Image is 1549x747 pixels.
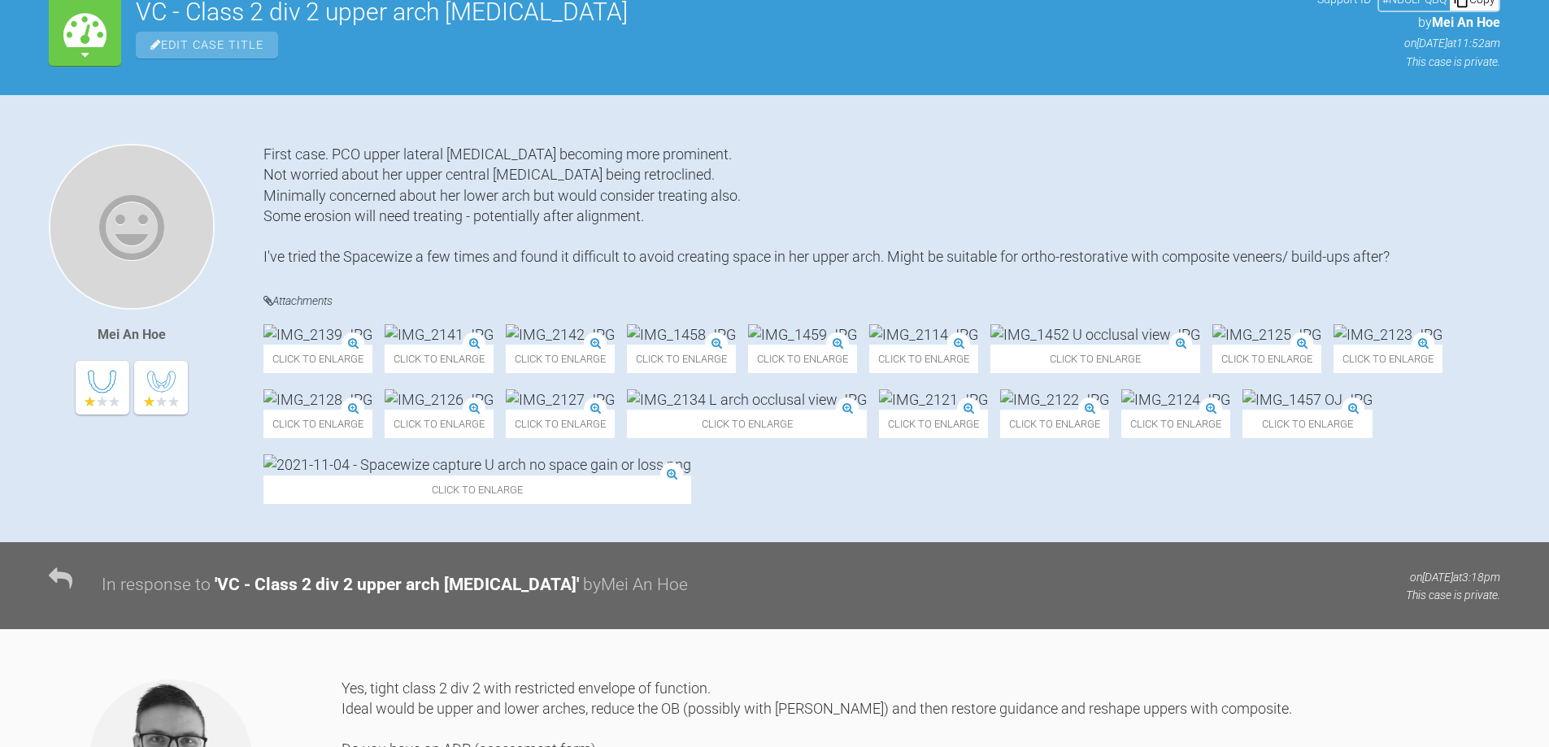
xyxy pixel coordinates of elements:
img: IMG_2126.JPG [385,389,494,410]
p: by [1317,12,1500,33]
span: Click to enlarge [748,345,857,373]
div: ' VC - Class 2 div 2 upper arch [MEDICAL_DATA] ' [215,571,579,599]
div: Mei An Hoe [98,324,166,345]
img: IMG_1457 OJ.JPG [1242,389,1373,410]
p: This case is private. [1317,53,1500,71]
p: on [DATE] at 3:18pm [1406,568,1500,586]
span: Click to enlarge [263,345,372,373]
span: Click to enlarge [1121,410,1230,438]
img: IMG_2124.JPG [1121,389,1230,410]
span: Click to enlarge [1334,345,1442,373]
span: Edit Case Title [136,32,278,59]
img: Mei An Hoe [49,144,215,310]
p: on [DATE] at 11:52am [1317,34,1500,52]
span: Mei An Hoe [1432,15,1500,30]
div: In response to [102,571,211,599]
img: IMG_2123.JPG [1334,324,1442,345]
span: Click to enlarge [627,410,867,438]
span: Click to enlarge [869,345,978,373]
img: IMG_2114.JPG [869,324,978,345]
img: IMG_2122.JPG [1000,389,1109,410]
span: Click to enlarge [990,345,1200,373]
img: IMG_2121.JPG [879,389,988,410]
div: First case. PCO upper lateral [MEDICAL_DATA] becoming more prominent. Not worried about her upper... [263,144,1500,267]
span: Click to enlarge [1212,345,1321,373]
span: Click to enlarge [879,410,988,438]
img: IMG_2127.JPG [506,389,615,410]
p: This case is private. [1406,586,1500,604]
h4: Attachments [263,291,1500,311]
span: Click to enlarge [627,345,736,373]
div: by Mei An Hoe [583,571,688,599]
span: Click to enlarge [263,476,691,504]
span: Click to enlarge [1242,410,1373,438]
img: IMG_2139.JPG [263,324,372,345]
img: IMG_1459.JPG [748,324,857,345]
img: IMG_2128.JPG [263,389,372,410]
span: Click to enlarge [506,410,615,438]
span: Click to enlarge [263,410,372,438]
img: IMG_2125.JPG [1212,324,1321,345]
img: 2021-11-04 - Spacewize capture U arch no space gain or loss.png [263,454,691,475]
img: IMG_1452 U occlusal view.JPG [990,324,1200,345]
img: IMG_1458.JPG [627,324,736,345]
img: IMG_2141.JPG [385,324,494,345]
img: IMG_2134 L arch occlusal view.JPG [627,389,867,410]
img: IMG_2142.JPG [506,324,615,345]
span: Click to enlarge [506,345,615,373]
span: Click to enlarge [385,345,494,373]
span: Click to enlarge [385,410,494,438]
span: Click to enlarge [1000,410,1109,438]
